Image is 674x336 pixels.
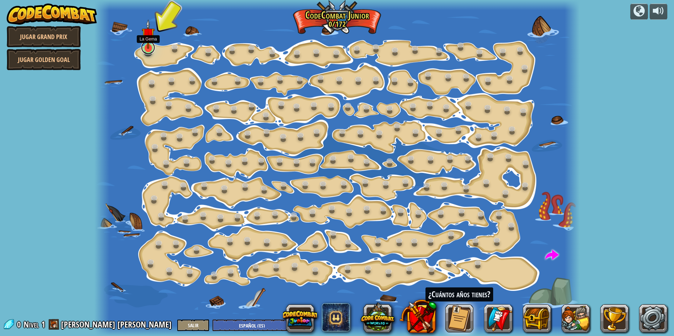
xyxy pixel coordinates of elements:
a: Jugar Grand Prix [7,26,81,47]
button: Salir [177,319,209,331]
span: Nivel [24,319,39,330]
button: Campañas [630,4,648,20]
a: [PERSON_NAME] [PERSON_NAME] [61,319,174,330]
a: Jugar Golden Goal [7,49,81,70]
span: 0 [17,319,23,330]
img: CodeCombat - Learn how to code by playing a game [7,4,97,25]
button: Ajustar volúmen [650,4,667,20]
img: level-banner-unstarted.png [142,19,155,49]
div: ¿Cuántos años tienes? [425,287,493,301]
span: 1 [41,319,45,330]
